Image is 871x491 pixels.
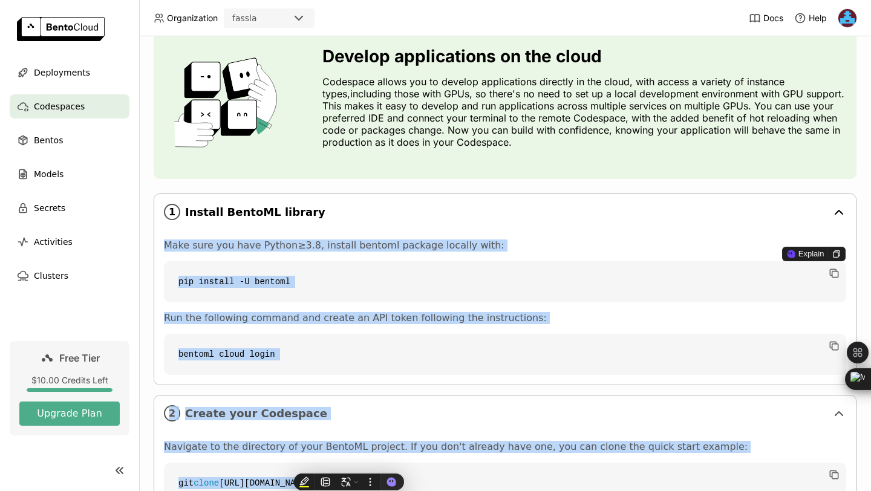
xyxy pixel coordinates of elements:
[34,268,68,283] span: Clusters
[10,128,129,152] a: Bentos
[154,395,856,431] div: 2Create your Codespace
[19,375,120,386] div: $10.00 Credits Left
[164,239,846,252] p: Make sure you have Python≥3.8, install bentoml package locally with:
[164,261,846,302] code: pip install -U bentoml
[164,405,180,421] i: 2
[10,341,129,435] a: Free Tier$10.00 Credits LeftUpgrade Plan
[154,194,856,230] div: 1Install BentoML library
[838,9,856,27] img: osama gamil
[10,264,129,288] a: Clusters
[322,76,847,148] p: Codespace allows you to develop applications directly in the cloud, with access a variety of inst...
[10,196,129,220] a: Secrets
[763,13,783,24] span: Docs
[10,230,129,254] a: Activities
[232,12,257,24] div: fassla
[164,441,846,453] p: Navigate to the directory of your BentoML project. If you don't already have one, you can clone t...
[59,352,100,364] span: Free Tier
[34,201,65,215] span: Secrets
[794,12,827,24] div: Help
[34,99,85,114] span: Codespaces
[185,206,827,219] span: Install BentoML library
[34,65,90,80] span: Deployments
[194,478,219,488] span: clone
[34,235,73,249] span: Activities
[164,312,846,324] p: Run the following command and create an API token following the instructions:
[10,60,129,85] a: Deployments
[749,12,783,24] a: Docs
[34,133,63,148] span: Bentos
[163,57,293,148] img: cover onboarding
[258,13,259,25] input: Selected fassla.
[17,17,105,41] img: logo
[19,402,120,426] button: Upgrade Plan
[10,94,129,119] a: Codespaces
[164,204,180,220] i: 1
[185,407,827,420] span: Create your Codespace
[322,47,847,66] h3: Develop applications on the cloud
[164,334,846,375] code: bentoml cloud login
[34,167,64,181] span: Models
[809,13,827,24] span: Help
[10,162,129,186] a: Models
[167,13,218,24] span: Organization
